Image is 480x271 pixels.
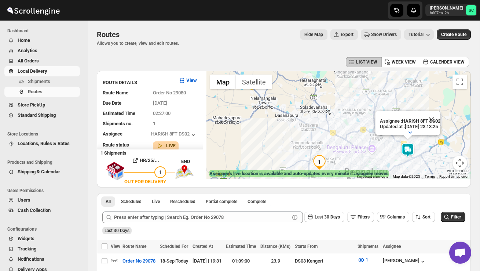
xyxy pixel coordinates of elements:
[358,244,378,249] span: Shipments
[408,32,424,37] span: Tutorial
[6,1,61,19] img: ScrollEngine
[304,32,323,37] span: Hide Map
[441,212,465,222] button: Filter
[452,75,467,89] button: Toggle fullscreen view
[111,244,120,249] span: View
[441,32,466,37] span: Create Route
[437,29,471,40] button: Create Route
[170,199,195,205] span: Rescheduled
[103,100,121,106] span: Due Date
[422,111,440,129] button: Close
[346,57,382,67] button: LIST VIEW
[18,236,34,241] span: Widgets
[402,118,440,124] b: HARISH 8FT DS02
[121,199,142,205] span: Scheduled
[206,199,237,205] span: Partial complete
[174,75,201,86] button: View
[425,4,477,16] button: User menu
[156,142,176,149] button: LIVE
[226,257,256,265] div: 01:09:00
[103,111,135,116] span: Estimated Time
[166,143,176,148] b: LIVE
[304,212,344,222] button: Last 30 Days
[260,244,290,249] span: Distance (KMs)
[425,174,435,178] a: Terms (opens in new tab)
[106,199,111,205] span: All
[140,158,159,163] b: HR/25/...
[295,244,318,249] span: Starts From
[28,79,50,84] span: Shipments
[4,167,80,177] button: Shipping & Calendar
[295,257,353,265] div: DS03 Kengeri
[330,29,358,40] button: Export
[18,256,44,262] span: Notifications
[4,254,80,264] button: Notifications
[124,178,166,185] div: OUT FOR DELIVERY
[18,102,45,108] span: Store PickUp
[451,214,461,220] span: Filter
[4,234,80,244] button: Widgets
[383,258,426,265] div: [PERSON_NAME]
[393,174,420,178] span: Map data ©2025
[97,30,120,39] span: Routes
[193,244,213,249] span: Created At
[103,90,128,95] span: Route Name
[4,138,80,149] button: Locations, Rules & Rates
[353,254,373,266] button: 1
[7,226,83,232] span: Configurations
[175,165,194,179] img: trip_end.png
[312,155,327,170] div: 1
[153,90,186,95] span: Order No 29080
[18,141,70,146] span: Locations, Rules & Rates
[7,131,83,137] span: Store Locations
[18,37,30,43] span: Home
[4,244,80,254] button: Tracking
[151,131,197,138] div: HARISH 8FT DS02
[103,79,172,86] h3: ROUTE DETAILS
[4,56,80,66] button: All Orders
[366,257,368,263] span: 1
[7,188,83,194] span: Users Permissions
[439,174,469,178] a: Report a map error
[18,58,39,64] span: All Orders
[347,212,374,222] button: Filters
[208,170,232,179] a: Open this area in Google Maps (opens a new window)
[422,214,430,220] span: Sort
[122,257,155,265] span: Order No 29078
[404,29,434,40] button: Tutorial
[381,57,420,67] button: WEEK VIEW
[7,159,83,165] span: Products and Shipping
[153,121,155,126] span: 1
[118,255,160,267] button: Order No 29078
[186,77,197,83] b: View
[430,5,463,11] p: [PERSON_NAME]
[153,111,171,116] span: 02:27:00
[18,48,37,53] span: Analytics
[420,57,469,67] button: CALENDER VIEW
[380,118,440,124] p: Assignee :
[105,228,129,233] span: Last 30 Days
[114,212,290,223] input: Press enter after typing | Search Eg. Order No 29078
[356,59,377,65] span: LIST VIEW
[4,35,80,46] button: Home
[315,214,340,220] span: Last 30 Days
[122,244,146,249] span: Route Name
[226,244,256,249] span: Estimated Time
[452,156,467,170] button: Map camera controls
[208,170,232,179] img: Google
[193,257,221,265] div: [DATE] | 19:31
[124,155,166,166] button: HR/25/...
[341,32,353,37] span: Export
[7,28,83,34] span: Dashboard
[209,170,389,177] label: Assignee's live location is available and auto-updates every minute if assignee moves
[18,207,51,213] span: Cash Collection
[449,242,471,264] div: Open chat
[28,89,43,94] span: Routes
[159,169,162,175] span: 1
[160,258,188,264] span: 18-Sep | Today
[392,59,416,65] span: WEEK VIEW
[97,40,179,46] p: Allows you to create, view and edit routes.
[236,75,272,89] button: Show satellite imagery
[260,257,290,265] div: 23.9
[18,169,60,174] span: Shipping & Calendar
